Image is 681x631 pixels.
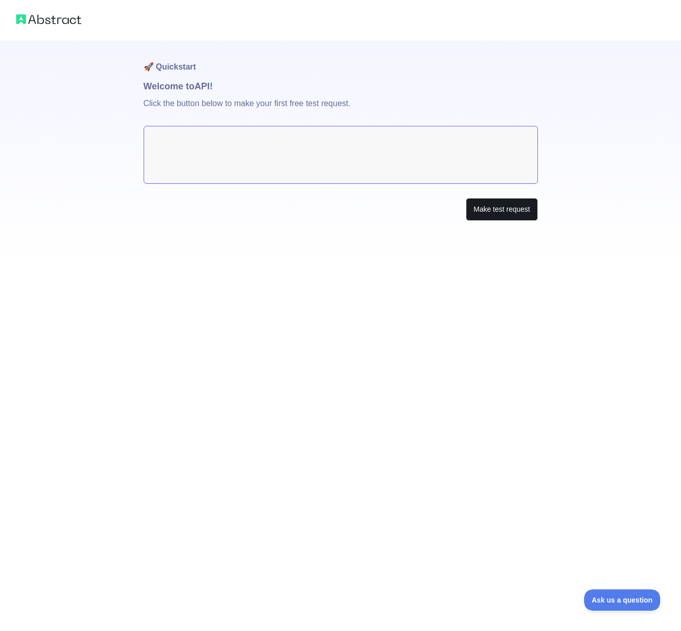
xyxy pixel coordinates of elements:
button: Make test request [466,198,537,221]
iframe: Toggle Customer Support [584,589,661,611]
img: Abstract logo [16,12,81,26]
p: Click the button below to make your first free test request. [144,93,538,126]
h1: Welcome to API! [144,79,538,93]
h1: 🚀 Quickstart [144,41,538,79]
